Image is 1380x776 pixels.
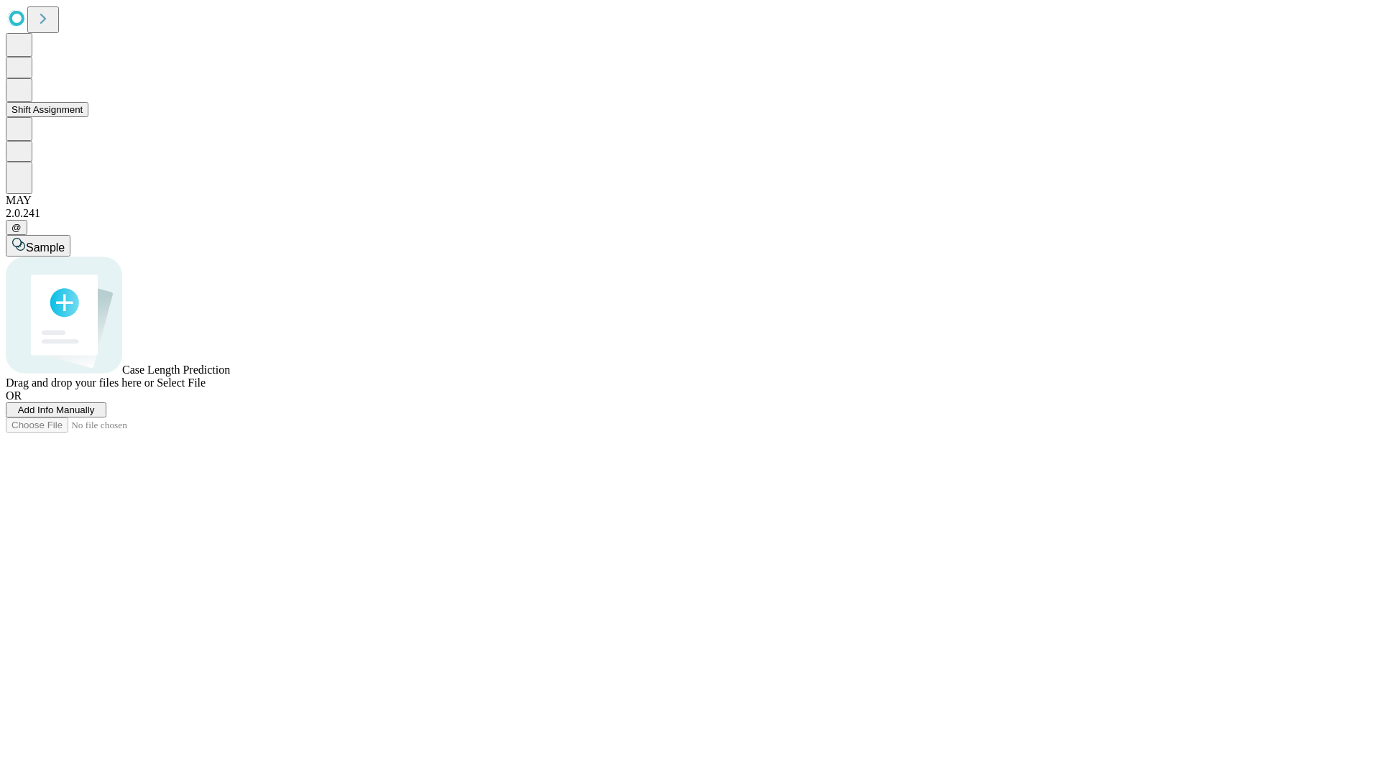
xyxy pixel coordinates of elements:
[18,405,95,415] span: Add Info Manually
[6,220,27,235] button: @
[6,377,154,389] span: Drag and drop your files here or
[6,235,70,257] button: Sample
[6,207,1374,220] div: 2.0.241
[6,102,88,117] button: Shift Assignment
[11,222,22,233] span: @
[26,241,65,254] span: Sample
[6,389,22,402] span: OR
[6,194,1374,207] div: MAY
[6,402,106,417] button: Add Info Manually
[157,377,206,389] span: Select File
[122,364,230,376] span: Case Length Prediction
